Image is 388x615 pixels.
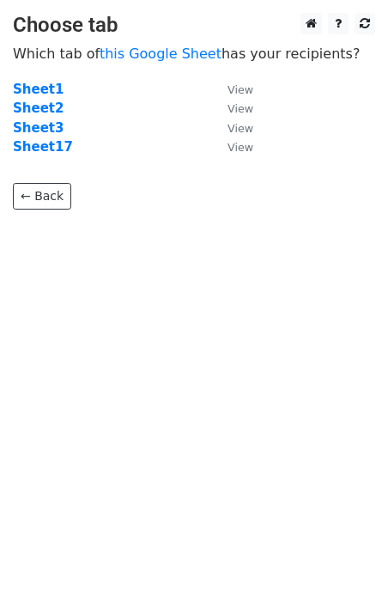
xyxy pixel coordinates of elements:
[13,13,375,38] h3: Choose tab
[227,141,253,154] small: View
[100,46,221,62] a: this Google Sheet
[227,122,253,135] small: View
[210,100,253,116] a: View
[13,100,64,116] a: Sheet2
[13,45,375,63] p: Which tab of has your recipients?
[13,120,64,136] a: Sheet3
[210,139,253,155] a: View
[210,120,253,136] a: View
[13,139,73,155] a: Sheet17
[227,83,253,96] small: View
[227,102,253,115] small: View
[13,82,64,97] a: Sheet1
[13,183,71,210] a: ← Back
[210,82,253,97] a: View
